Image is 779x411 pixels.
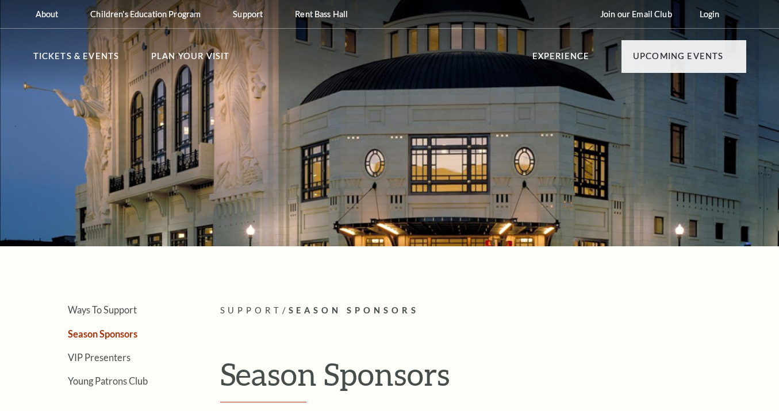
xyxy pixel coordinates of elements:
p: Tickets & Events [33,49,120,70]
p: Rent Bass Hall [295,9,348,19]
span: Support [220,305,282,315]
p: Support [233,9,263,19]
p: Plan Your Visit [151,49,230,70]
h1: Season Sponsors [220,355,746,402]
a: Ways To Support [68,304,137,315]
span: Season Sponsors [289,305,420,315]
a: Season Sponsors [68,328,137,339]
p: / [220,304,746,318]
a: VIP Presenters [68,352,131,363]
p: Children's Education Program [90,9,201,19]
p: Experience [532,49,590,70]
p: Upcoming Events [633,49,724,70]
a: Young Patrons Club [68,375,148,386]
p: About [36,9,59,19]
